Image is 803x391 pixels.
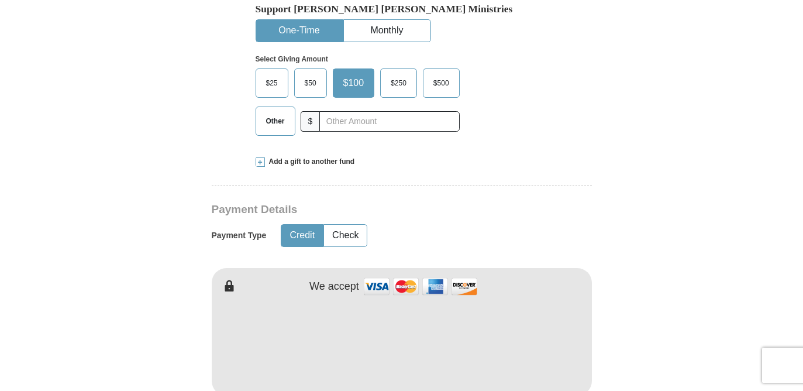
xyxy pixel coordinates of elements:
[344,20,430,42] button: Monthly
[281,225,323,246] button: Credit
[301,111,320,132] span: $
[319,111,459,132] input: Other Amount
[212,231,267,241] h5: Payment Type
[362,274,479,299] img: credit cards accepted
[256,55,328,63] strong: Select Giving Amount
[256,3,548,15] h5: Support [PERSON_NAME] [PERSON_NAME] Ministries
[212,203,510,217] h3: Payment Details
[324,225,367,246] button: Check
[260,112,291,130] span: Other
[385,74,412,92] span: $250
[265,157,355,167] span: Add a gift to another fund
[309,280,359,293] h4: We accept
[256,20,343,42] button: One-Time
[428,74,455,92] span: $500
[299,74,322,92] span: $50
[260,74,284,92] span: $25
[337,74,370,92] span: $100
